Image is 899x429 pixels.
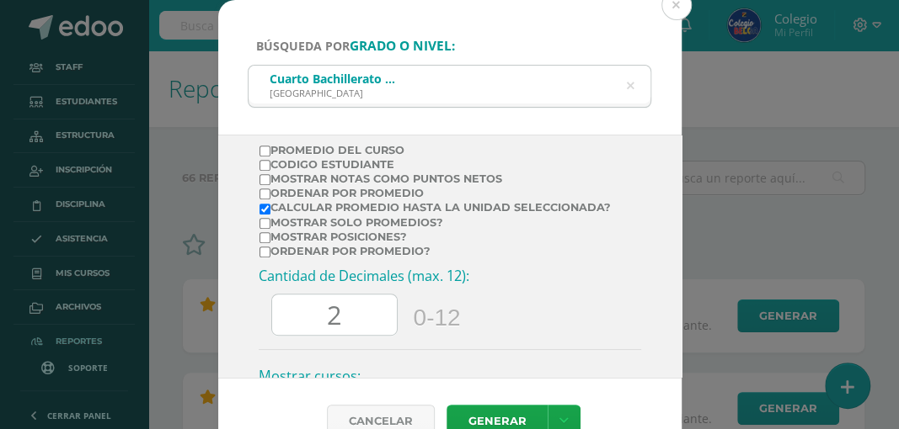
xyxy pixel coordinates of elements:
[414,304,461,330] span: 0-12
[260,216,611,229] label: Mostrar solo promedios?
[260,187,611,199] label: Ordenar por Promedio
[256,38,455,54] span: Búsqueda por
[260,246,270,257] input: Ordenar por promedio?
[350,37,455,55] strong: grado o nivel:
[260,144,611,156] label: Promedio del Curso
[260,146,270,156] input: Promedio del Curso
[260,204,270,214] input: Calcular promedio hasta la unidad seleccionada?
[260,160,270,171] input: Codigo Estudiante
[260,158,611,171] label: Codigo Estudiante
[259,367,641,385] h3: Mostrar cursos:
[260,232,270,243] input: Mostrar posiciones?
[260,174,270,185] input: Mostrar Notas Como Puntos Netos
[260,245,611,257] label: Ordenar por promedio?
[249,66,651,107] input: ej. Primero primaria, etc.
[259,267,641,285] h3: Cantidad de Decimales (max. 12):
[260,172,611,185] label: Mostrar Notas Como Puntos Netos
[270,87,400,99] div: [GEOGRAPHIC_DATA]
[260,201,611,214] label: Calcular promedio hasta la unidad seleccionada?
[270,71,400,87] div: Cuarto Bachillerato en Ciencias y Letras
[260,188,270,199] input: Ordenar por Promedio
[260,218,270,229] input: Mostrar solo promedios?
[260,230,611,243] label: Mostrar posiciones?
